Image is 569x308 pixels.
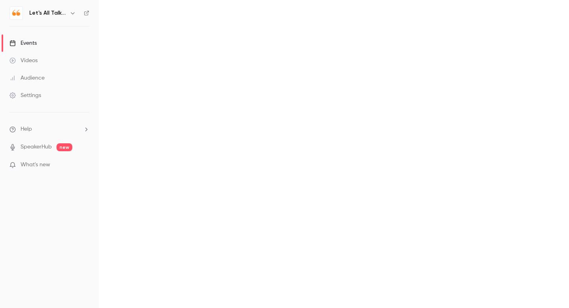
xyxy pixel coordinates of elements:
[9,91,41,99] div: Settings
[9,39,37,47] div: Events
[21,125,32,133] span: Help
[21,143,52,151] a: SpeakerHub
[21,161,50,169] span: What's new
[29,9,66,17] h6: Let's All Talk Mental Health
[10,7,23,19] img: Let's All Talk Mental Health
[9,125,89,133] li: help-dropdown-opener
[9,74,45,82] div: Audience
[57,143,72,151] span: new
[9,57,38,65] div: Videos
